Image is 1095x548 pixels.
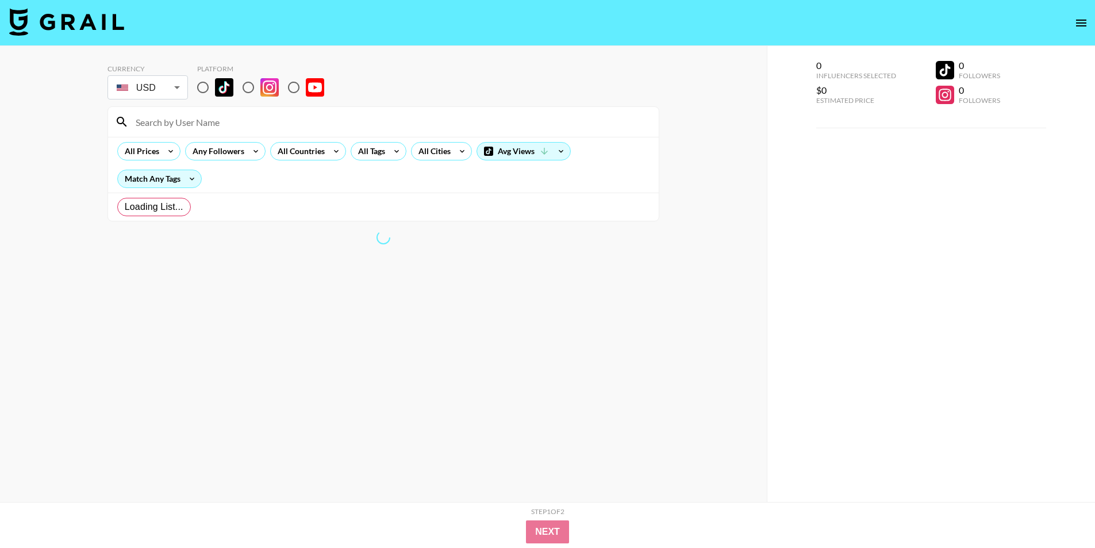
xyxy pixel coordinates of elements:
div: Avg Views [477,143,570,160]
div: Estimated Price [816,96,896,105]
div: 0 [816,60,896,71]
div: $0 [816,85,896,96]
div: USD [110,78,186,98]
img: Grail Talent [9,8,124,36]
div: 0 [959,85,1000,96]
button: Next [526,520,569,543]
input: Search by User Name [129,113,652,131]
div: Match Any Tags [118,170,201,187]
div: Followers [959,96,1000,105]
img: Instagram [260,78,279,97]
button: open drawer [1070,12,1093,35]
div: Any Followers [186,143,247,160]
div: All Tags [351,143,387,160]
div: All Cities [412,143,453,160]
div: Followers [959,71,1000,80]
span: Loading List... [125,200,183,214]
div: Step 1 of 2 [531,507,564,516]
img: YouTube [306,78,324,97]
div: Currency [107,64,188,73]
div: All Prices [118,143,162,160]
div: Influencers Selected [816,71,896,80]
div: Platform [197,64,333,73]
span: Refreshing lists, bookers, clients, countries, tags, cities, talent, talent... [375,229,391,245]
img: TikTok [215,78,233,97]
div: 0 [959,60,1000,71]
div: All Countries [271,143,327,160]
